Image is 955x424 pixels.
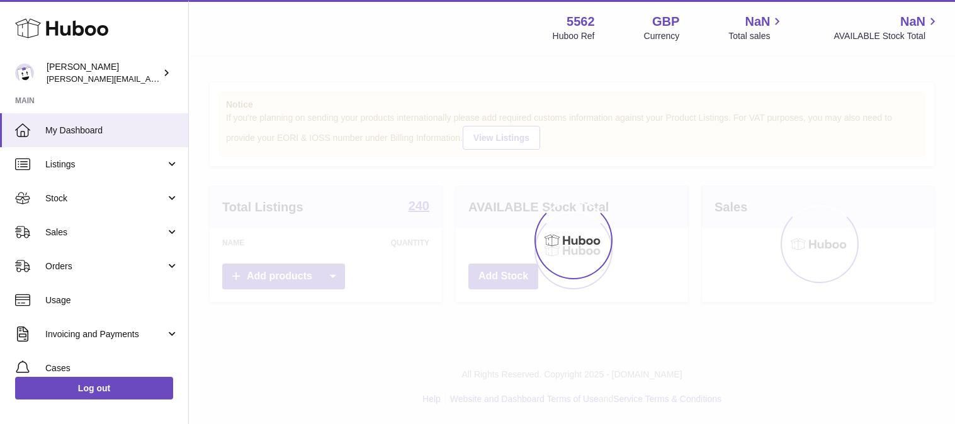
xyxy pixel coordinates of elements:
span: Stock [45,192,166,204]
span: My Dashboard [45,125,179,137]
span: Sales [45,226,166,238]
span: AVAILABLE Stock Total [834,30,940,42]
span: NaN [745,13,770,30]
a: NaN Total sales [728,13,784,42]
img: ketan@vasanticosmetics.com [15,64,34,82]
strong: GBP [652,13,679,30]
strong: 5562 [567,13,595,30]
a: Log out [15,377,173,399]
a: NaN AVAILABLE Stock Total [834,13,940,42]
span: Usage [45,294,179,306]
span: Total sales [728,30,784,42]
span: Cases [45,362,179,374]
div: Currency [644,30,680,42]
span: Invoicing and Payments [45,328,166,340]
span: Listings [45,159,166,170]
div: [PERSON_NAME] [47,61,160,85]
span: NaN [900,13,925,30]
div: Huboo Ref [553,30,595,42]
span: Orders [45,260,166,272]
span: [PERSON_NAME][EMAIL_ADDRESS][DOMAIN_NAME] [47,74,252,84]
